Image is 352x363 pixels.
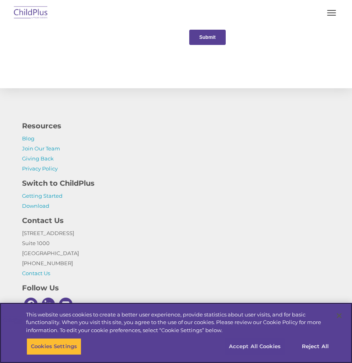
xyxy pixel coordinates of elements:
img: ChildPlus by Procare Solutions [12,4,50,22]
p: [STREET_ADDRESS] Suite 1000 [GEOGRAPHIC_DATA] [PHONE_NUMBER] [22,228,330,278]
a: Looks like you've opted out of email communication. Click here to get an email and opt back in. [2,157,135,170]
a: Contact Us [22,270,50,276]
a: Blog [22,135,34,142]
h4: Switch to ChildPlus [22,178,330,189]
button: Cookies Settings [26,338,81,355]
a: Download [22,203,49,209]
button: Close [330,307,348,324]
a: Giving Back [22,155,54,162]
a: Getting Started [22,193,63,199]
a: Facebook [22,296,40,313]
h4: Resources [22,120,330,132]
a: Privacy Policy [22,165,58,172]
button: Reject All [290,338,340,355]
a: Join Our Team [22,145,60,152]
div: This website uses cookies to create a better user experience, provide statistics about user visit... [26,311,328,335]
a: Youtube [57,296,75,313]
button: Accept All Cookies [225,338,285,355]
a: Linkedin [40,296,57,313]
h4: Contact Us [22,215,330,226]
h4: Follow Us [22,282,330,294]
